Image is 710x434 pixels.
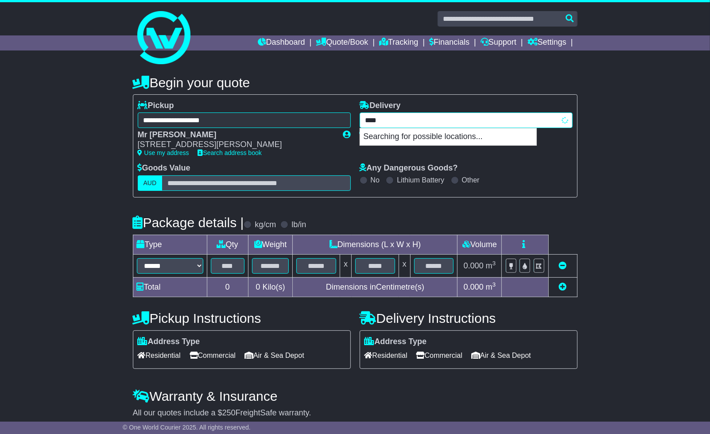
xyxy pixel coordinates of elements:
[222,408,236,417] span: 250
[458,235,502,254] td: Volume
[379,35,418,50] a: Tracking
[133,389,578,403] h4: Warranty & Insurance
[365,337,427,347] label: Address Type
[340,254,352,277] td: x
[316,35,368,50] a: Quote/Book
[138,149,189,156] a: Use my address
[528,35,566,50] a: Settings
[360,101,401,111] label: Delivery
[486,261,496,270] span: m
[293,235,458,254] td: Dimensions (L x W x H)
[190,349,236,362] span: Commercial
[138,349,181,362] span: Residential
[138,101,174,111] label: Pickup
[256,283,260,291] span: 0
[133,215,244,230] h4: Package details |
[360,311,578,325] h4: Delivery Instructions
[198,149,262,156] a: Search address book
[416,349,462,362] span: Commercial
[293,277,458,297] td: Dimensions in Centimetre(s)
[360,163,458,173] label: Any Dangerous Goods?
[133,277,207,297] td: Total
[462,176,480,184] label: Other
[360,128,536,145] p: Searching for possible locations...
[371,176,380,184] label: No
[559,283,567,291] a: Add new item
[493,281,496,288] sup: 3
[559,261,567,270] a: Remove this item
[464,283,484,291] span: 0.000
[138,337,200,347] label: Address Type
[138,130,334,140] div: Mr [PERSON_NAME]
[486,283,496,291] span: m
[133,408,578,418] div: All our quotes include a $ FreightSafe warranty.
[397,176,444,184] label: Lithium Battery
[138,163,190,173] label: Goods Value
[133,75,578,90] h4: Begin your quote
[123,424,251,431] span: © One World Courier 2025. All rights reserved.
[258,35,305,50] a: Dashboard
[207,277,248,297] td: 0
[471,349,531,362] span: Air & Sea Depot
[493,260,496,267] sup: 3
[481,35,516,50] a: Support
[464,261,484,270] span: 0.000
[207,235,248,254] td: Qty
[429,35,469,50] a: Financials
[360,112,573,128] typeahead: Please provide city
[244,349,304,362] span: Air & Sea Depot
[133,311,351,325] h4: Pickup Instructions
[365,349,407,362] span: Residential
[248,235,293,254] td: Weight
[255,220,276,230] label: kg/cm
[138,140,334,150] div: [STREET_ADDRESS][PERSON_NAME]
[291,220,306,230] label: lb/in
[138,175,163,191] label: AUD
[399,254,410,277] td: x
[133,235,207,254] td: Type
[248,277,293,297] td: Kilo(s)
